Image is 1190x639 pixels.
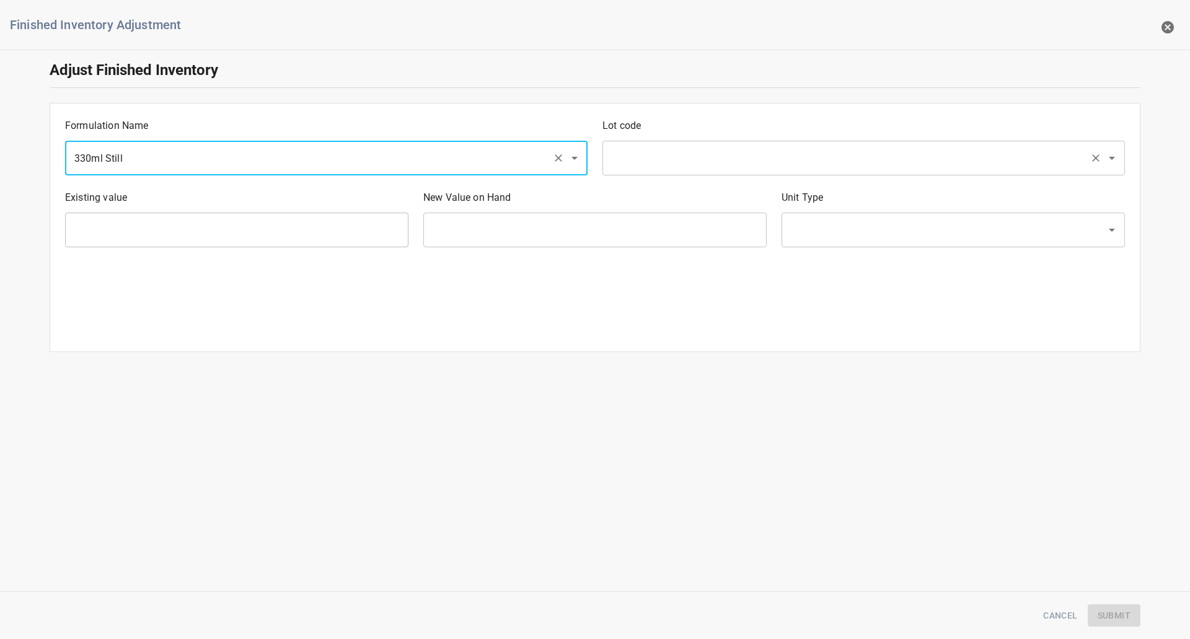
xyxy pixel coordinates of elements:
h6: Finished Inventory Adjustment [10,15,1082,35]
button: Cancel [1038,604,1082,627]
button: Clear [1087,149,1104,167]
p: Unit Type [782,190,1125,205]
button: Open [1103,221,1121,239]
button: Open [566,149,583,167]
span: Cancel [1043,608,1077,624]
button: Open [1103,149,1121,167]
p: Existing value [65,190,408,205]
h5: Adjust Finished Inventory [50,60,1140,80]
button: Clear [550,149,567,167]
p: Formulation Name [65,118,588,133]
p: Lot code [602,118,1125,133]
p: New Value on Hand [423,190,767,205]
